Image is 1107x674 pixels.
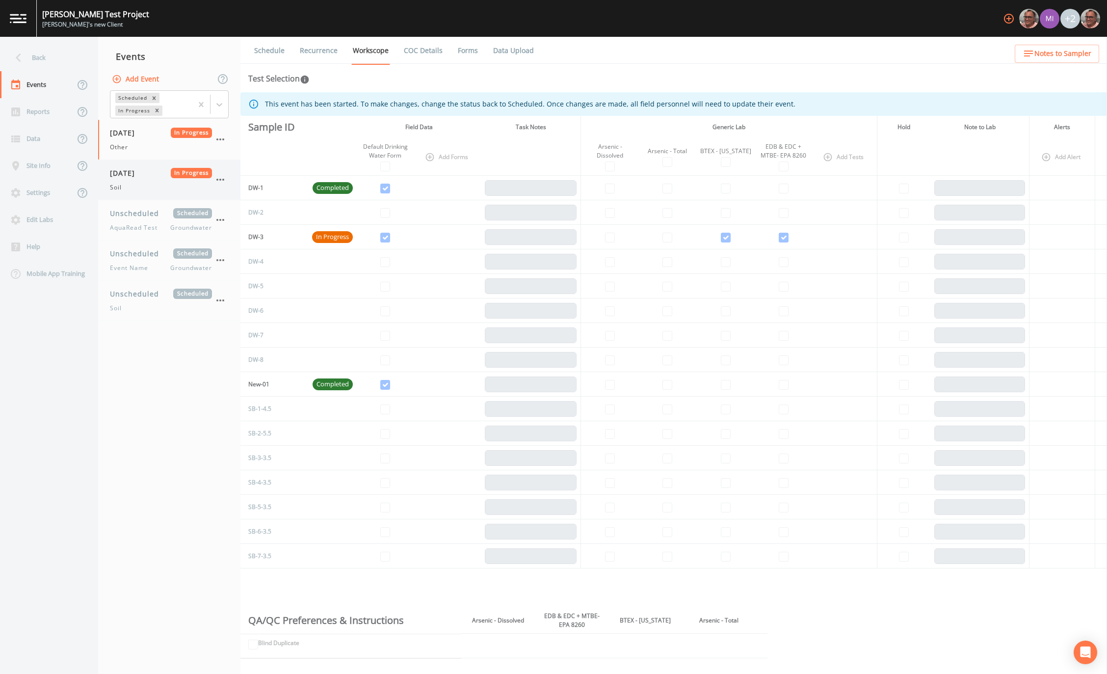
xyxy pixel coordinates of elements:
a: Recurrence [298,37,339,64]
span: In Progress [171,168,212,178]
img: e2d790fa78825a4bb76dcb6ab311d44c [1019,9,1039,28]
div: Arsenic - Dissolved [585,142,635,160]
a: UnscheduledScheduledAquaRead TestGroundwater [98,200,240,241]
span: Soil [110,304,122,313]
button: Notes to Sampler [1015,45,1099,63]
td: DW-8 [240,348,308,372]
td: DW-1 [240,176,308,200]
th: EDB & EDC + MTBE- EPA 8260 [535,608,608,634]
div: Open Intercom Messenger [1074,641,1097,664]
a: UnscheduledScheduledEvent NameGroundwater [98,241,240,281]
img: e2d790fa78825a4bb76dcb6ab311d44c [1081,9,1100,28]
span: Scheduled [173,289,212,299]
td: New-01 [240,372,308,397]
td: SB-1-4.5 [240,397,308,421]
div: Remove Scheduled [149,93,159,103]
td: DW-6 [240,298,308,323]
td: SB-3-3.5 [240,446,308,470]
div: +2 [1060,9,1080,28]
span: [DATE] [110,168,142,178]
div: Scheduled [115,93,149,103]
th: Hold [877,116,930,138]
span: Notes to Sampler [1034,48,1091,60]
a: COC Details [402,37,444,64]
div: [PERSON_NAME]'s new Client [42,20,149,29]
a: [DATE]In ProgressSoil [98,160,240,200]
div: Mike Franklin [1019,9,1039,28]
a: Forms [456,37,479,64]
div: EDB & EDC + MTBE- EPA 8260 [760,142,807,160]
a: Schedule [253,37,286,64]
span: Unscheduled [110,248,166,259]
label: Blind Duplicate [258,639,299,647]
span: Groundwater [170,264,212,272]
a: UnscheduledScheduledSoil [98,281,240,321]
td: SB-6-3.5 [240,519,308,544]
a: [DATE]In ProgressOther [98,120,240,160]
span: Completed [313,379,353,389]
td: DW-3 [240,225,308,249]
div: This event has been started. To make changes, change the status back to Scheduled. Once changes a... [265,95,795,113]
div: BTEX - [US_STATE] [699,147,752,156]
td: DW-7 [240,323,308,348]
span: Event Name [110,264,154,272]
th: Arsenic - Dissolved [461,608,535,634]
th: QA/QC Preferences & Instructions [240,608,461,634]
td: DW-2 [240,200,308,225]
div: Arsenic - Total [643,147,691,156]
span: Other [110,143,128,152]
div: Test Selection [248,73,310,84]
div: Remove In Progress [152,106,162,116]
span: Soil [110,183,122,192]
div: Events [98,44,240,69]
svg: In this section you'll be able to select the analytical test to run, based on the media type, and... [300,75,310,84]
span: Completed [313,183,353,193]
span: In Progress [171,128,212,138]
th: BTEX - [US_STATE] [608,608,682,634]
img: 5e5da87fc4ba91bdefc3437732e12161 [1040,9,1059,28]
th: Field Data [357,116,481,138]
button: Add Event [110,70,163,88]
th: Alerts [1029,116,1095,138]
td: SB-4-3.5 [240,470,308,495]
span: Scheduled [173,208,212,218]
img: logo [10,14,26,23]
a: Workscope [351,37,390,65]
th: Task Notes [481,116,580,138]
a: Data Upload [492,37,535,64]
span: Groundwater [170,223,212,232]
th: Arsenic - Total [682,608,756,634]
th: Sample ID [240,116,308,138]
td: SB-7-3.5 [240,544,308,568]
td: DW-5 [240,274,308,298]
th: Note to Lab [930,116,1029,138]
td: SB-5-3.5 [240,495,308,519]
td: DW-4 [240,249,308,274]
th: Generic Lab [580,116,877,138]
span: Unscheduled [110,208,166,218]
td: SB-2-5.5 [240,421,308,446]
div: In Progress [115,106,152,116]
span: Unscheduled [110,289,166,299]
span: [DATE] [110,128,142,138]
div: Default Drinking Water Form [361,142,410,160]
span: Scheduled [173,248,212,259]
div: Mike FRANKLIN [1039,9,1060,28]
span: AquaRead Test [110,223,163,232]
div: [PERSON_NAME] Test Project [42,8,149,20]
span: In Progress [312,232,353,242]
